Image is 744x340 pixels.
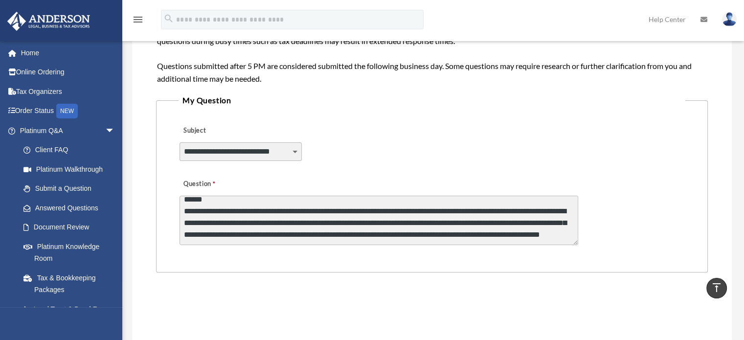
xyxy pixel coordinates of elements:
i: vertical_align_top [711,282,722,294]
i: search [163,13,174,24]
i: menu [132,14,144,25]
img: User Pic [722,12,737,26]
a: Home [7,43,130,63]
a: Order StatusNEW [7,101,130,121]
div: NEW [56,104,78,118]
a: Client FAQ [14,140,130,160]
a: Tax Organizers [7,82,130,101]
img: Anderson Advisors Platinum Portal [4,12,93,31]
a: Platinum Q&Aarrow_drop_down [7,121,130,140]
a: Platinum Walkthrough [14,159,130,179]
span: arrow_drop_down [105,121,125,141]
a: Land Trust & Deed Forum [14,299,130,319]
a: Online Ordering [7,63,130,82]
a: vertical_align_top [706,278,727,298]
label: Subject [180,124,272,138]
a: Tax & Bookkeeping Packages [14,268,130,299]
label: Question [180,178,255,191]
a: Submit a Question [14,179,125,199]
a: Answered Questions [14,198,130,218]
a: menu [132,17,144,25]
a: Document Review [14,218,130,237]
a: Platinum Knowledge Room [14,237,130,268]
legend: My Question [179,93,685,107]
